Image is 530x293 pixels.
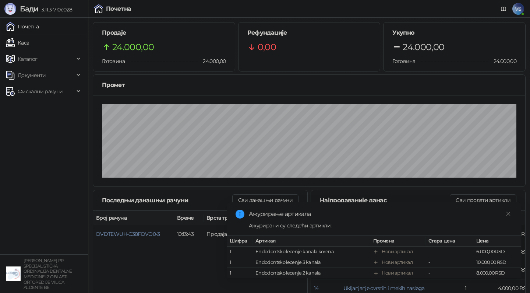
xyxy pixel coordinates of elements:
[258,40,276,54] span: 0,00
[232,194,298,206] button: Сви данашњи рачуни
[204,225,259,243] td: Продаја
[498,3,509,15] a: Документација
[403,40,444,54] span: 24.000,00
[198,57,226,65] span: 24.000,00
[504,210,512,218] a: Close
[112,40,154,54] span: 24.000,00
[450,194,516,206] button: Сви продати артикли
[102,80,516,90] div: Промет
[227,247,252,257] td: 1
[38,6,72,13] span: 3.11.3-710c028
[174,211,204,225] th: Време
[227,257,252,268] td: 1
[227,236,252,247] th: Шифра
[320,196,450,205] div: Најпродаваније данас
[24,258,72,290] small: [PERSON_NAME] PR SPECIJALISTIČKA ORDINACIJA DENTALNE MEDICINE IZ OBLASTI ORTOPEDIJE VILICA ALDENT...
[425,236,473,247] th: Стара цена
[473,247,521,257] td: 6.000,00 RSD
[425,247,473,257] td: -
[252,257,370,268] td: Endodontsko lecenje 3 kanala
[6,35,29,50] a: Каса
[96,231,160,237] button: DVDTEWUH-C38FDVO0-3
[236,210,244,219] span: info-circle
[18,68,46,83] span: Документи
[102,58,125,64] span: Готовина
[18,52,38,66] span: Каталог
[473,268,521,279] td: 8.000,00 RSD
[473,236,521,247] th: Цена
[392,28,516,37] h5: Укупно
[6,266,21,281] img: 64x64-companyLogo-5147c2c0-45e4-4f6f-934a-c50ed2e74707.png
[252,268,370,279] td: Endodontsko lecenje 2 kanala
[6,19,39,34] a: Почетна
[18,84,63,99] span: Фискални рачуни
[512,3,524,15] span: VS
[370,236,425,247] th: Промена
[174,225,204,243] td: 10:13:43
[4,3,16,15] img: Logo
[102,196,232,205] div: Последњи данашњи рачуни
[102,28,226,37] h5: Продаје
[249,210,512,219] div: Ажурирање артикала
[343,285,425,292] button: Ukljanjanje cvrstih i mekih naslaga
[93,211,174,225] th: Број рачуна
[425,268,473,279] td: -
[488,57,516,65] span: 24.000,00
[227,268,252,279] td: 1
[247,28,371,37] h5: Рефундације
[392,58,415,64] span: Готовина
[106,6,131,12] div: Почетна
[425,257,473,268] td: -
[204,211,259,225] th: Врста трансакције
[473,257,521,268] td: 10.000,00 RSD
[382,259,413,266] div: Нови артикал
[382,248,413,255] div: Нови артикал
[252,247,370,257] td: Endodontsko lecenje kanala korena
[249,222,512,230] div: Ажурирани су следећи артикли:
[314,285,319,292] button: 14
[506,211,511,216] span: close
[20,4,38,13] span: Бади
[252,236,370,247] th: Артикал
[382,269,413,277] div: Нови артикал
